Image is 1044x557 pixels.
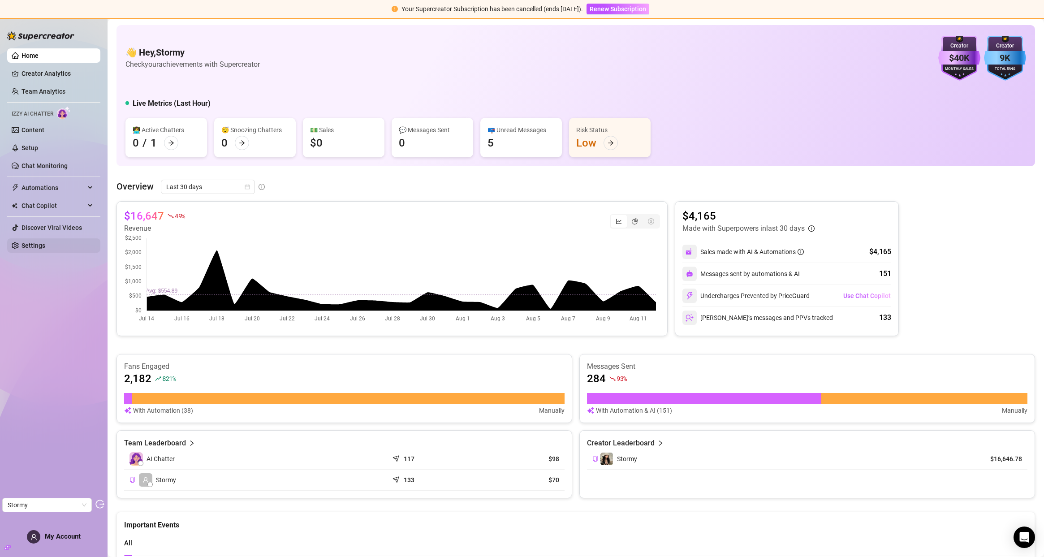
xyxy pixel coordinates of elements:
[399,125,466,135] div: 💬 Messages Sent
[125,59,260,70] article: Check your achievements with Supercreator
[125,46,260,59] h4: 👋 Hey, Stormy
[487,136,494,150] div: 5
[401,5,583,13] span: Your Supercreator Subscription has been cancelled (ends [DATE]).
[57,106,71,119] img: AI Chatter
[938,36,980,81] img: purple-badge-B9DA21FR.svg
[12,184,19,191] span: thunderbolt
[124,406,131,415] img: svg%3e
[124,539,132,547] span: All
[686,248,694,256] img: svg%3e
[587,362,1027,371] article: Messages Sent
[592,455,598,462] button: Copy Creator ID
[648,218,654,225] span: dollar-circle
[610,214,660,229] div: segmented control
[682,223,805,234] article: Made with Superpowers in last 30 days
[162,374,176,383] span: 821 %
[938,66,980,72] div: Monthly Sales
[617,455,637,462] span: Stormy
[124,371,151,386] article: 2,182
[404,454,414,463] article: 117
[151,136,157,150] div: 1
[700,247,804,257] div: Sales made with AI & Automations
[221,136,228,150] div: 0
[156,475,176,485] span: Stormy
[682,209,815,223] article: $4,165
[124,362,565,371] article: Fans Engaged
[682,267,800,281] div: Messages sent by automations & AI
[12,203,17,209] img: Chat Copilot
[682,289,810,303] div: Undercharges Prevented by PriceGuard
[1014,527,1035,548] div: Open Intercom Messenger
[22,199,85,213] span: Chat Copilot
[129,452,143,466] img: izzy-ai-chatter-avatar-DDCN_rTZ.svg
[310,136,323,150] div: $0
[587,438,655,449] article: Creator Leaderboard
[4,544,11,551] span: build
[392,6,398,12] span: exclamation-circle
[45,532,81,540] span: My Account
[22,224,82,231] a: Discover Viral Videos
[1002,406,1027,415] article: Manually
[245,184,250,190] span: calendar
[310,125,377,135] div: 💵 Sales
[587,371,606,386] article: 284
[600,453,613,465] img: Stormy
[166,180,250,194] span: Last 30 days
[129,477,135,483] span: copy
[22,144,38,151] a: Setup
[843,289,891,303] button: Use Chat Copilot
[124,438,186,449] article: Team Leaderboard
[133,406,193,415] article: With Automation (38)
[587,406,594,415] img: svg%3e
[482,454,559,463] article: $98
[133,136,139,150] div: 0
[984,51,1026,65] div: 9K
[22,66,93,81] a: Creator Analytics
[133,98,211,109] h5: Live Metrics (Last Hour)
[608,140,614,146] span: arrow-right
[168,213,174,219] span: fall
[22,181,85,195] span: Automations
[124,512,1027,531] div: Important Events
[142,477,149,483] span: user
[686,292,694,300] img: svg%3e
[239,140,245,146] span: arrow-right
[879,268,891,279] div: 151
[393,453,401,462] span: send
[221,125,289,135] div: 😴 Snoozing Chatters
[984,66,1026,72] div: Total Fans
[22,162,68,169] a: Chat Monitoring
[938,42,980,50] div: Creator
[8,498,86,512] span: Stormy
[984,42,1026,50] div: Creator
[12,110,53,118] span: Izzy AI Chatter
[587,4,649,14] button: Renew Subscription
[539,406,565,415] article: Manually
[147,454,175,464] span: AI Chatter
[133,125,200,135] div: 👩‍💻 Active Chatters
[168,140,174,146] span: arrow-right
[592,456,598,462] span: copy
[798,249,804,255] span: info-circle
[808,225,815,232] span: info-circle
[587,5,649,13] a: Renew Subscription
[487,125,555,135] div: 📪 Unread Messages
[30,534,37,540] span: user
[686,314,694,322] img: svg%3e
[879,312,891,323] div: 133
[938,51,980,65] div: $40K
[22,52,39,59] a: Home
[657,438,664,449] span: right
[590,5,646,13] span: Renew Subscription
[576,125,643,135] div: Risk Status
[124,223,185,234] article: Revenue
[482,475,559,484] article: $70
[129,476,135,483] button: Copy Teammate ID
[393,474,401,483] span: send
[609,376,616,382] span: fall
[843,292,891,299] span: Use Chat Copilot
[175,212,185,220] span: 49 %
[404,475,414,484] article: 133
[981,454,1022,463] article: $16,646.78
[155,376,161,382] span: rise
